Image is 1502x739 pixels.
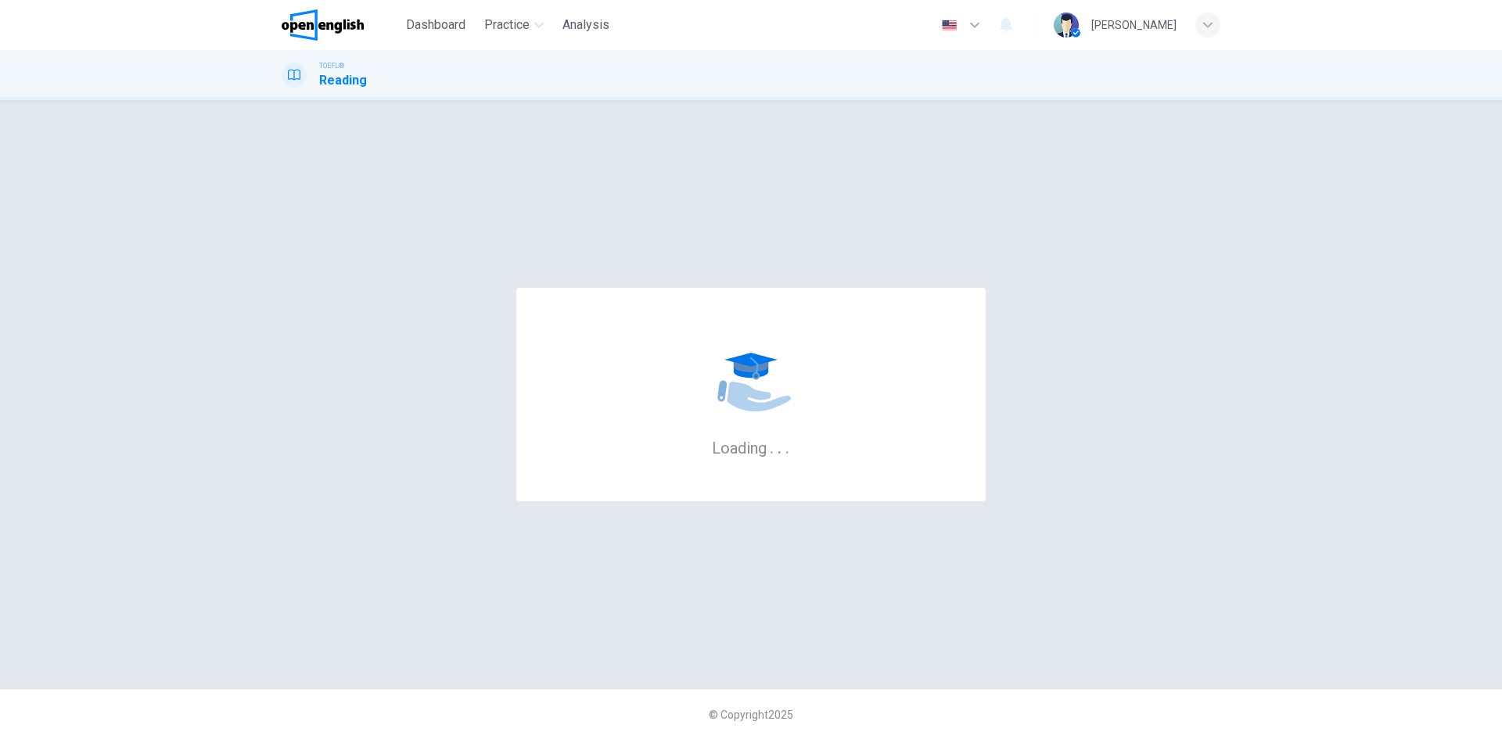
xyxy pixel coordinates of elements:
span: Analysis [562,16,609,34]
h6: . [777,433,782,459]
h6: . [785,433,790,459]
img: en [940,20,959,31]
button: Practice [478,11,550,39]
span: TOEFL® [319,60,344,71]
img: Profile picture [1054,13,1079,38]
h6: . [769,433,774,459]
h1: Reading [319,71,367,90]
button: Analysis [556,11,616,39]
div: [PERSON_NAME] [1091,16,1177,34]
button: Dashboard [400,11,472,39]
span: Practice [484,16,530,34]
span: Dashboard [406,16,465,34]
a: OpenEnglish logo [282,9,400,41]
span: © Copyright 2025 [709,709,793,721]
img: OpenEnglish logo [282,9,364,41]
h6: Loading [712,437,790,457]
